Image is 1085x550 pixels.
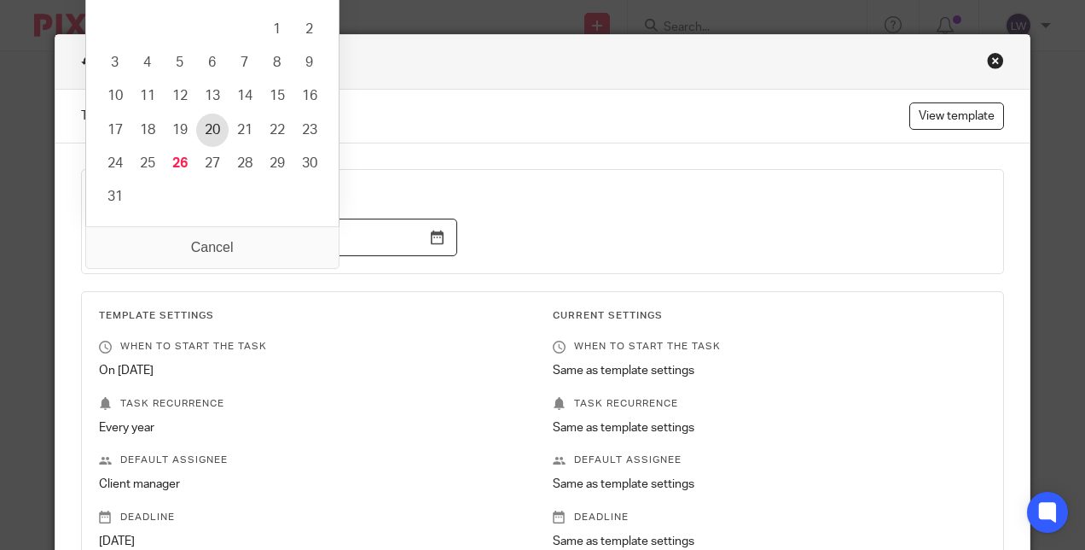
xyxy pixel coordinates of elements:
p: Same as template settings [553,362,987,379]
p: [DATE] [99,533,533,550]
button: 27 [196,147,229,180]
button: 6 [196,46,229,79]
p: When to start the task [99,340,533,354]
p: Same as template settings [553,476,987,493]
button: 21 [229,114,261,147]
button: 4 [131,46,164,79]
p: Task recurrence [553,397,987,411]
p: Default assignee [553,453,987,467]
p: Default assignee [99,453,533,467]
button: 23 [293,114,326,147]
button: 18 [131,114,164,147]
button: 5 [164,46,196,79]
button: 13 [196,79,229,113]
button: 15 [261,79,293,113]
button: 9 [293,46,326,79]
p: Every year [99,419,533,436]
button: 2 [293,13,326,46]
p: Task recurrence [99,397,533,411]
button: 11 [131,79,164,113]
button: 19 [164,114,196,147]
input: Use the arrow keys to pick a date [99,219,457,257]
p: Deadline [553,511,987,524]
p: Same as template settings [553,533,987,550]
button: 17 [99,114,131,147]
button: 20 [196,114,229,147]
button: 31 [99,180,131,214]
h3: Next task scheduled to start on [99,187,987,201]
div: Close this dialog window [987,52,1004,69]
button: 24 [99,147,131,180]
h1: Recurring task configuration [81,52,293,72]
button: 12 [164,79,196,113]
p: Same as template settings [553,419,987,436]
span: This task is based on the template [81,108,332,125]
button: 28 [229,147,261,180]
p: On [DATE] [99,362,533,379]
button: 22 [261,114,293,147]
a: View template [909,102,1004,130]
button: 3 [99,46,131,79]
button: 26 [164,147,196,180]
p: Deadline [99,511,533,524]
h3: Template Settings [99,309,533,323]
button: 7 [229,46,261,79]
button: 16 [293,79,326,113]
button: 14 [229,79,261,113]
h3: Current Settings [553,309,987,323]
p: When to start the task [553,340,987,354]
button: 25 [131,147,164,180]
button: 10 [99,79,131,113]
button: 1 [261,13,293,46]
button: 30 [293,147,326,180]
button: 29 [261,147,293,180]
p: Client manager [99,476,533,493]
button: 8 [261,46,293,79]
